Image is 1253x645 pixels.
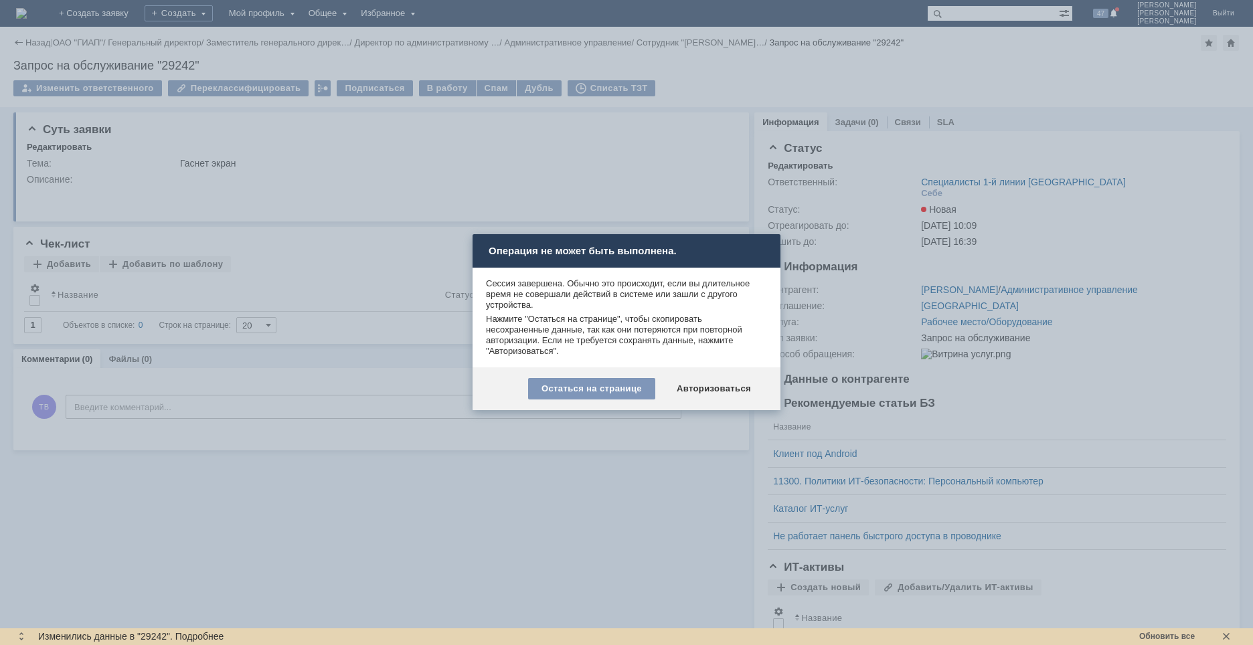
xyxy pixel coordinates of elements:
[1139,632,1220,641] div: Обновить все
[16,631,27,642] div: Развернуть
[1221,631,1232,642] div: Скрыть панель состояния. Сообщение появится, когда произойдет новое изменение
[37,631,1133,642] div: Изменились данные в "29242". Подробнее
[486,278,767,310] div: Сессия завершена. Обычно это происходит, если вы длительное время не совершали действий в системе...
[486,314,767,357] div: Нажмите "Остаться на странице", чтобы скопировать несохраненные данные, так как они потеряются пр...
[473,234,780,268] div: Операция не может быть выполнена.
